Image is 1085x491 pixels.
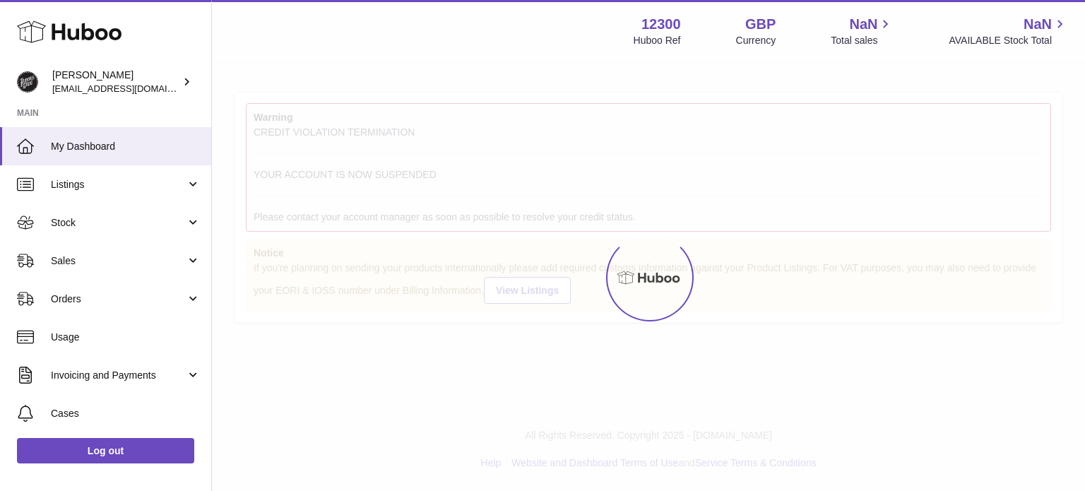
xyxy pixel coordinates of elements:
span: Stock [51,216,186,230]
span: Listings [51,178,186,191]
span: Invoicing and Payments [51,369,186,382]
span: Total sales [831,34,894,47]
div: [PERSON_NAME] [52,69,179,95]
span: NaN [1024,15,1052,34]
span: Cases [51,407,201,420]
div: Currency [736,34,776,47]
a: NaN Total sales [831,15,894,47]
a: Log out [17,438,194,463]
div: Huboo Ref [634,34,681,47]
span: Orders [51,292,186,306]
strong: 12300 [641,15,681,34]
a: NaN AVAILABLE Stock Total [949,15,1068,47]
strong: GBP [745,15,776,34]
span: [EMAIL_ADDRESS][DOMAIN_NAME] [52,83,208,94]
span: AVAILABLE Stock Total [949,34,1068,47]
img: internalAdmin-12300@internal.huboo.com [17,71,38,93]
span: Sales [51,254,186,268]
span: NaN [849,15,877,34]
span: Usage [51,331,201,344]
span: My Dashboard [51,140,201,153]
